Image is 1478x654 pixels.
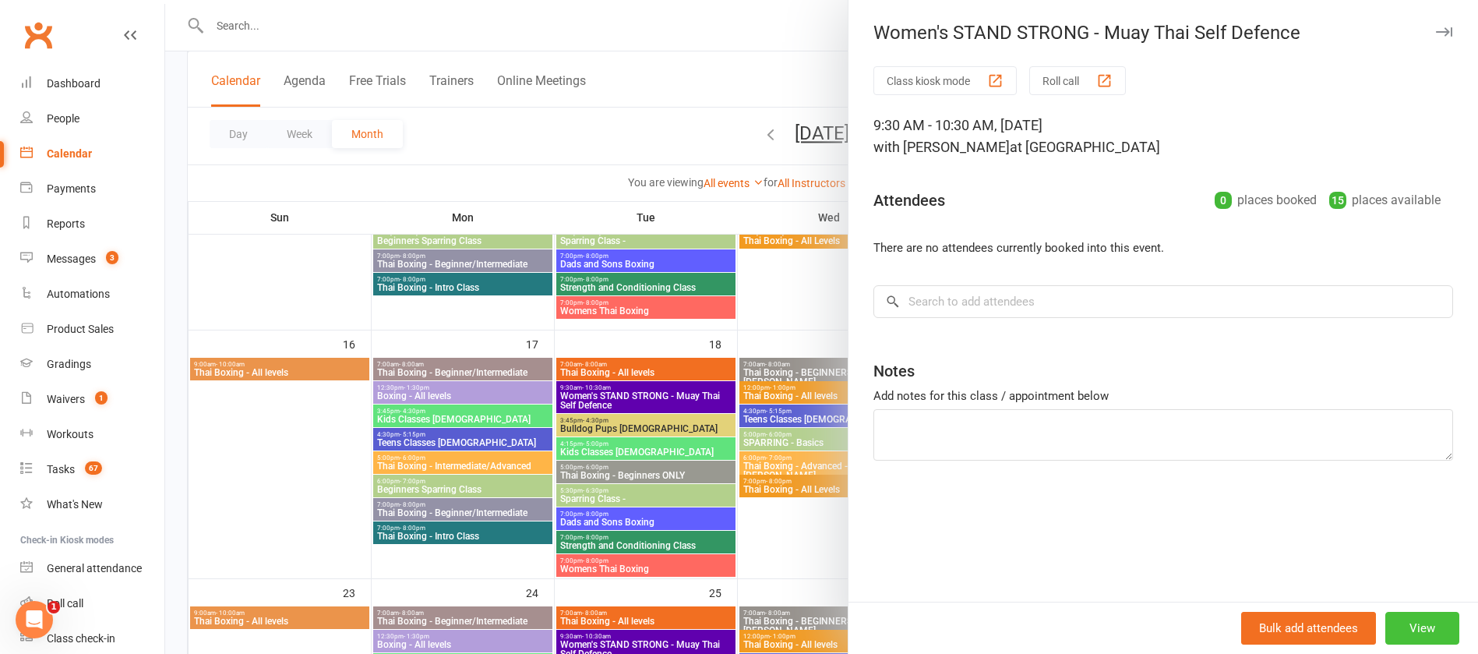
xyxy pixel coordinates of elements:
div: Roll call [47,597,83,610]
div: Calendar [47,147,92,160]
div: Women's STAND STRONG - Muay Thai Self Defence [848,22,1478,44]
div: Product Sales [47,323,114,335]
div: Workouts [47,428,93,440]
a: Messages 3 [20,242,164,277]
div: 9:30 AM - 10:30 AM, [DATE] [873,115,1453,158]
div: Tasks [47,463,75,475]
a: Calendar [20,136,164,171]
a: Clubworx [19,16,58,55]
a: Roll call [20,586,164,621]
div: Add notes for this class / appointment below [873,387,1453,405]
a: Automations [20,277,164,312]
div: 15 [1329,192,1346,209]
li: There are no attendees currently booked into this event. [873,239,1453,257]
a: Reports [20,207,164,242]
div: Dashboard [47,77,101,90]
div: places available [1329,189,1441,211]
button: Bulk add attendees [1241,612,1376,645]
div: Reports [47,217,85,230]
iframe: Intercom live chat [16,601,53,638]
div: Attendees [873,189,945,211]
span: 1 [95,391,108,405]
div: Automations [47,288,110,300]
a: Dashboard [20,66,164,101]
span: 1 [48,601,60,613]
div: places booked [1215,189,1317,211]
a: Gradings [20,347,164,382]
a: Product Sales [20,312,164,347]
div: Payments [47,182,96,195]
div: What's New [47,498,103,511]
a: People [20,101,164,136]
div: Notes [873,360,915,382]
div: General attendance [47,562,142,574]
span: 3 [106,251,118,264]
span: 67 [85,461,102,475]
a: What's New [20,487,164,522]
input: Search to add attendees [873,285,1453,318]
a: Workouts [20,417,164,452]
a: General attendance kiosk mode [20,551,164,586]
span: at [GEOGRAPHIC_DATA] [1010,139,1160,155]
div: People [47,112,79,125]
div: Messages [47,253,96,265]
button: Class kiosk mode [873,66,1017,95]
div: Waivers [47,393,85,405]
div: Gradings [47,358,91,370]
div: 0 [1215,192,1232,209]
button: Roll call [1029,66,1126,95]
span: with [PERSON_NAME] [873,139,1010,155]
button: View [1385,612,1459,645]
a: Waivers 1 [20,382,164,417]
a: Payments [20,171,164,207]
div: Class check-in [47,632,115,645]
a: Tasks 67 [20,452,164,487]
